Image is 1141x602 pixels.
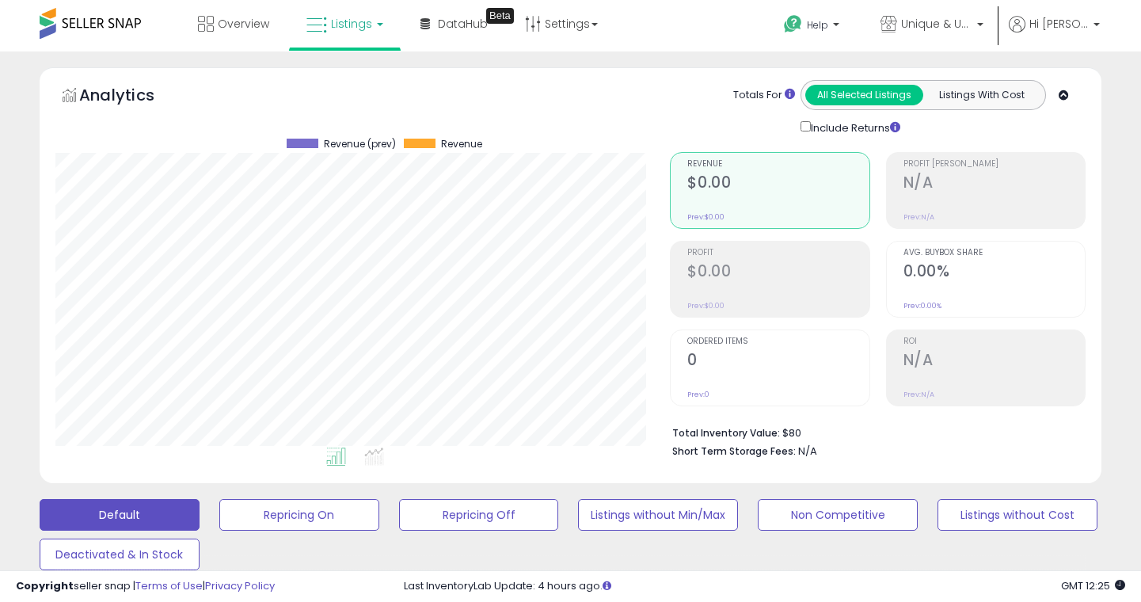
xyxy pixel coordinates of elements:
[331,16,372,32] span: Listings
[687,173,869,195] h2: $0.00
[205,578,275,593] a: Privacy Policy
[771,2,855,51] a: Help
[687,390,709,399] small: Prev: 0
[903,249,1085,257] span: Avg. Buybox Share
[40,539,200,570] button: Deactivated & In Stock
[903,160,1085,169] span: Profit [PERSON_NAME]
[578,499,738,531] button: Listings without Min/Max
[486,8,514,24] div: Tooltip anchor
[687,262,869,284] h2: $0.00
[1009,16,1100,51] a: Hi [PERSON_NAME]
[79,84,185,110] h5: Analytics
[903,212,934,222] small: Prev: N/A
[807,18,828,32] span: Help
[687,337,869,346] span: Ordered Items
[903,390,934,399] small: Prev: N/A
[687,301,725,311] small: Prev: $0.00
[783,14,803,34] i: Get Help
[672,426,780,440] b: Total Inventory Value:
[672,444,796,458] b: Short Term Storage Fees:
[903,301,941,311] small: Prev: 0.00%
[938,499,1097,531] button: Listings without Cost
[903,337,1085,346] span: ROI
[687,212,725,222] small: Prev: $0.00
[438,16,488,32] span: DataHub
[903,351,1085,372] h2: N/A
[903,262,1085,284] h2: 0.00%
[903,173,1085,195] h2: N/A
[672,422,1074,441] li: $80
[218,16,269,32] span: Overview
[404,579,1125,594] div: Last InventoryLab Update: 4 hours ago.
[16,578,74,593] strong: Copyright
[805,85,923,105] button: All Selected Listings
[789,118,919,136] div: Include Returns
[758,499,918,531] button: Non Competitive
[324,139,396,150] span: Revenue (prev)
[219,499,379,531] button: Repricing On
[1029,16,1089,32] span: Hi [PERSON_NAME]
[399,499,559,531] button: Repricing Off
[687,351,869,372] h2: 0
[733,88,795,103] div: Totals For
[922,85,1040,105] button: Listings With Cost
[40,499,200,531] button: Default
[1061,578,1125,593] span: 2025-09-11 12:25 GMT
[798,444,817,459] span: N/A
[135,578,203,593] a: Terms of Use
[441,139,482,150] span: Revenue
[901,16,972,32] span: Unique & Upscale
[16,579,275,594] div: seller snap | |
[687,249,869,257] span: Profit
[687,160,869,169] span: Revenue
